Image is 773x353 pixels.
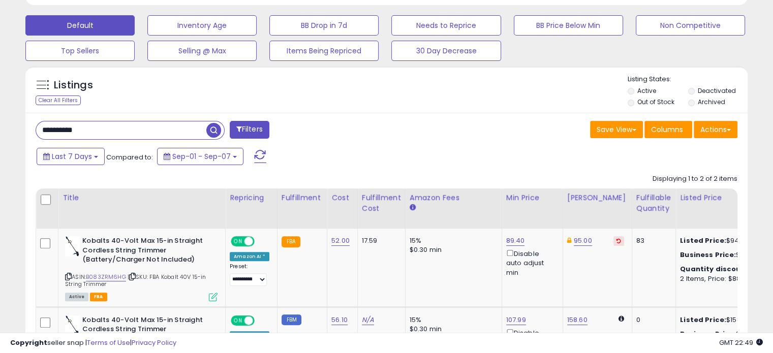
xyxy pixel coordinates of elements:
[697,98,725,106] label: Archived
[410,315,494,325] div: 15%
[391,41,501,61] button: 30 Day Decrease
[506,192,559,203] div: Min Price
[410,236,494,245] div: 15%
[86,273,126,281] a: B083ZRM6HG
[269,41,379,61] button: Items Being Repriced
[680,192,768,203] div: Listed Price
[636,192,671,214] div: Fulfillable Quantity
[253,237,269,246] span: OFF
[680,274,764,283] div: 2 Items, Price: $88
[282,192,323,203] div: Fulfillment
[90,293,107,301] span: FBA
[680,236,726,245] b: Listed Price:
[680,236,764,245] div: $94.66
[65,236,80,256] img: 21A-Vno+AxS._SL40_.jpg
[87,338,130,347] a: Terms of Use
[331,315,348,325] a: 56.10
[230,121,269,139] button: Filters
[590,121,643,138] button: Save View
[230,252,269,261] div: Amazon AI *
[269,15,379,36] button: BB Drop in 7d
[253,316,269,325] span: OFF
[636,236,668,245] div: 83
[282,236,300,247] small: FBA
[410,245,494,254] div: $0.30 min
[172,151,231,162] span: Sep-01 - Sep-07
[506,248,555,277] div: Disable auto adjust min
[636,315,668,325] div: 0
[362,315,374,325] a: N/A
[230,192,273,203] div: Repricing
[697,86,735,95] label: Deactivated
[644,121,692,138] button: Columns
[65,236,218,300] div: ASIN:
[574,236,592,246] a: 95.00
[106,152,153,162] span: Compared to:
[147,41,257,61] button: Selling @ Max
[25,41,135,61] button: Top Sellers
[232,316,244,325] span: ON
[636,15,745,36] button: Non Competitive
[362,236,397,245] div: 17.59
[680,315,764,325] div: $158.60
[65,273,206,288] span: | SKU: FBA Kobalt 40V 15-in String Trimmer
[628,75,748,84] p: Listing States:
[10,338,47,347] strong: Copyright
[132,338,176,347] a: Privacy Policy
[680,265,764,274] div: :
[653,174,737,184] div: Displaying 1 to 2 of 2 items
[680,315,726,325] b: Listed Price:
[362,192,401,214] div: Fulfillment Cost
[506,236,525,246] a: 89.40
[82,236,206,267] b: Kobalts 40-Volt Max 15-in Straight Cordless String Trimmer (Battery/Charger Not Included)
[147,15,257,36] button: Inventory Age
[680,250,736,260] b: Business Price:
[232,237,244,246] span: ON
[54,78,93,92] h5: Listings
[651,124,683,135] span: Columns
[514,15,623,36] button: BB Price Below Min
[694,121,737,138] button: Actions
[63,192,221,203] div: Title
[230,263,269,286] div: Preset:
[506,315,526,325] a: 107.99
[282,314,301,325] small: FBM
[391,15,501,36] button: Needs to Reprice
[82,315,206,346] b: Kobalts 40-Volt Max 15-in Straight Cordless String Trimmer (Battery/Charger Not Included)
[637,98,674,106] label: Out of Stock
[567,192,628,203] div: [PERSON_NAME]
[567,315,588,325] a: 158.60
[410,192,498,203] div: Amazon Fees
[36,95,81,105] div: Clear All Filters
[10,338,176,348] div: seller snap | |
[410,203,416,212] small: Amazon Fees.
[719,338,763,347] span: 2025-09-15 22:49 GMT
[637,86,656,95] label: Active
[25,15,135,36] button: Default
[37,148,105,165] button: Last 7 Days
[331,192,353,203] div: Cost
[680,250,764,260] div: $90.46
[52,151,92,162] span: Last 7 Days
[331,236,350,246] a: 52.00
[680,264,753,274] b: Quantity discounts
[65,293,88,301] span: All listings currently available for purchase on Amazon
[65,315,80,336] img: 21A-Vno+AxS._SL40_.jpg
[157,148,243,165] button: Sep-01 - Sep-07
